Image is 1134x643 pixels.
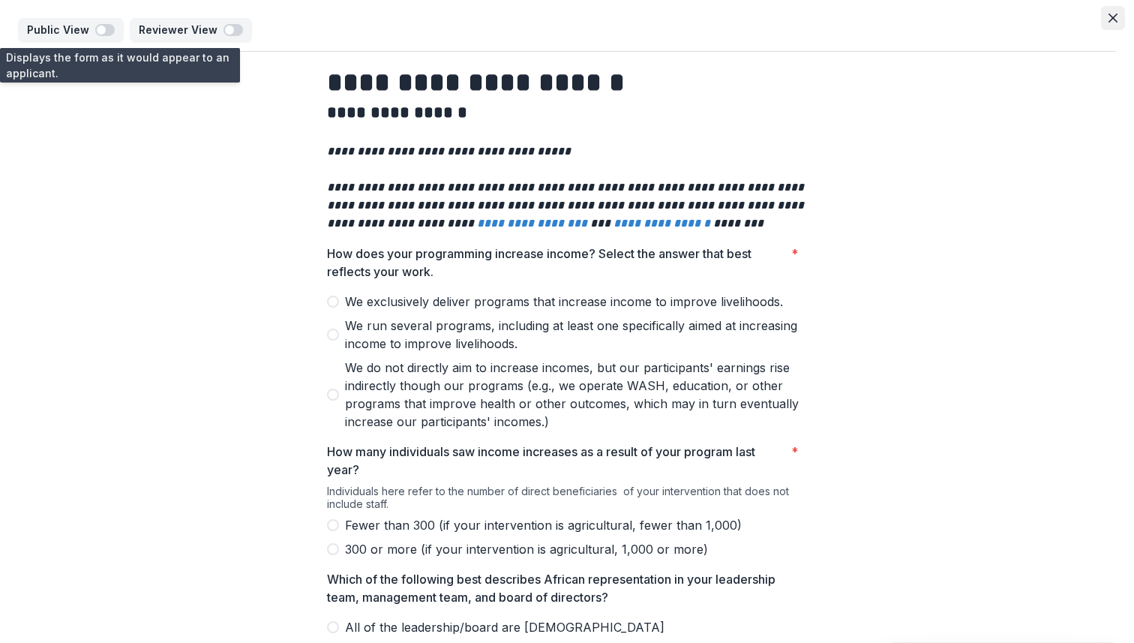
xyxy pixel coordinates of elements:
[345,317,807,353] span: We run several programs, including at least one specifically aimed at increasing income to improv...
[345,359,807,431] span: We do not directly aim to increase incomes, but our participants' earnings rise indirectly though...
[327,245,785,281] p: How does your programming increase income? Select the answer that best reflects your work.
[327,485,807,516] div: Individuals here refer to the number of direct beneficiaries of your intervention that does not i...
[345,540,708,558] span: 300 or more (if your intervention is agricultural, 1,000 or more)
[139,24,223,37] p: Reviewer View
[1101,6,1125,30] button: Close
[345,618,664,636] span: All of the leadership/board are [DEMOGRAPHIC_DATA]
[327,570,798,606] p: Which of the following best describes African representation in your leadership team, management ...
[327,443,785,479] p: How many individuals saw income increases as a result of your program last year?
[345,516,742,534] span: Fewer than 300 (if your intervention is agricultural, fewer than 1,000)
[130,18,252,42] button: Reviewer View
[18,18,124,42] button: Public View
[345,293,783,311] span: We exclusively deliver programs that increase income to improve livelihoods.
[27,24,95,37] p: Public View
